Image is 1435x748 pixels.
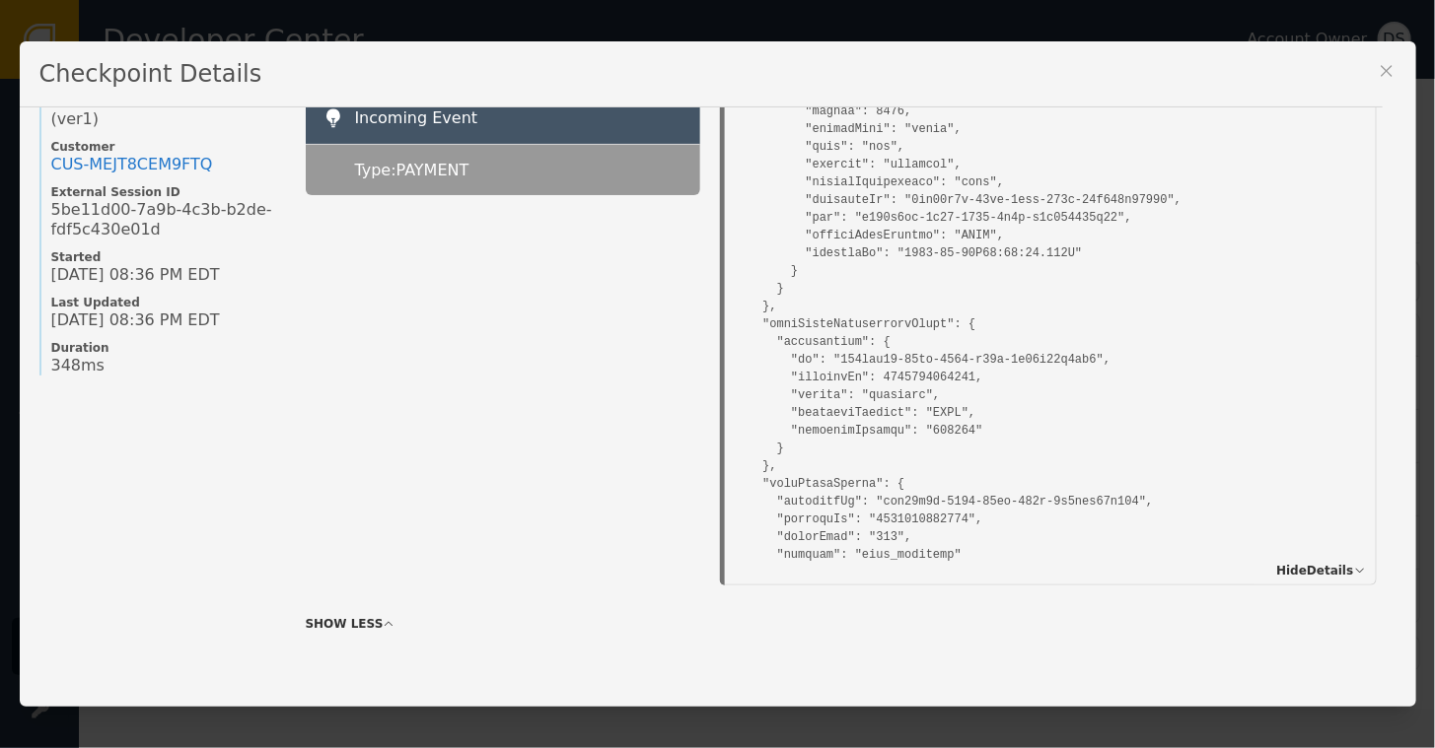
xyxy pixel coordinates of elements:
[51,356,105,375] span: 348ms
[51,265,220,285] span: [DATE] 08:36 PM EDT
[51,155,213,174] a: CUS-MEJT8CEM9FTQ
[51,184,286,200] span: External Session ID
[51,139,286,155] span: Customer
[51,295,286,310] span: Last Updated
[355,108,478,127] span: Incoming Event
[20,41,1383,107] div: Checkpoint Details
[51,200,286,239] span: 5be11d00-7a9b-4c3b-b2de-fdf5c430e01d
[51,249,286,265] span: Started
[51,109,100,129] span: (ver 1 )
[306,615,384,633] span: SHOW LESS
[51,155,213,174] div: CUS- MEJT8CEM9FTQ
[355,159,469,182] span: Type: PAYMENT
[1276,562,1353,579] span: Hide Details
[51,340,286,356] span: Duration
[51,310,220,330] span: [DATE] 08:36 PM EDT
